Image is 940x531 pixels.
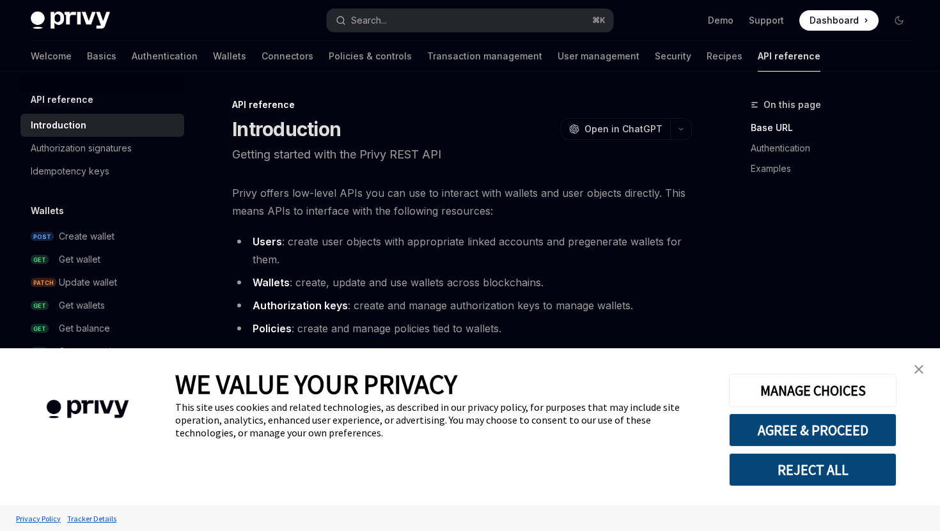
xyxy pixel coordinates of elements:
[59,275,117,290] div: Update wallet
[262,41,313,72] a: Connectors
[87,41,116,72] a: Basics
[232,146,692,164] p: Getting started with the Privy REST API
[20,160,184,183] a: Idempotency keys
[749,14,784,27] a: Support
[253,276,290,289] strong: Wallets
[31,255,49,265] span: GET
[59,344,127,359] div: Get transactions
[914,365,923,374] img: close banner
[13,507,64,530] a: Privacy Policy
[31,301,49,311] span: GET
[175,401,710,439] div: This site uses cookies and related technologies, as described in our privacy policy, for purposes...
[59,229,114,244] div: Create wallet
[327,9,613,32] button: Search...⌘K
[31,141,132,156] div: Authorization signatures
[20,137,184,160] a: Authorization signatures
[810,14,859,27] span: Dashboard
[20,294,184,317] a: GETGet wallets
[59,252,100,267] div: Get wallet
[329,41,412,72] a: Policies & controls
[31,41,72,72] a: Welcome
[20,248,184,271] a: GETGet wallet
[59,321,110,336] div: Get balance
[132,41,198,72] a: Authentication
[31,203,64,219] h5: Wallets
[592,15,606,26] span: ⌘ K
[561,118,670,140] button: Open in ChatGPT
[232,296,692,314] li: : create and manage authorization keys to manage wallets.
[213,41,246,72] a: Wallets
[31,164,109,179] div: Idempotency keys
[31,232,54,242] span: POST
[751,158,920,179] a: Examples
[31,118,86,133] div: Introduction
[751,118,920,138] a: Base URL
[20,317,184,340] a: GETGet balance
[751,138,920,158] a: Authentication
[232,184,692,220] span: Privy offers low-level APIs you can use to interact with wallets and user objects directly. This ...
[906,357,932,382] a: close banner
[175,367,457,401] span: WE VALUE YOUR PRIVACY
[764,97,821,112] span: On this page
[20,114,184,137] a: Introduction
[558,41,639,72] a: User management
[64,507,120,530] a: Tracker Details
[889,10,909,31] button: Toggle dark mode
[232,233,692,268] li: : create user objects with appropriate linked accounts and pregenerate wallets for them.
[253,299,348,312] strong: Authorization keys
[59,298,105,313] div: Get wallets
[799,10,879,31] a: Dashboard
[729,453,897,486] button: REJECT ALL
[758,41,820,72] a: API reference
[20,225,184,248] a: POSTCreate wallet
[232,273,692,291] li: : create, update and use wallets across blockchains.
[351,13,387,28] div: Search...
[729,413,897,447] button: AGREE & PROCEED
[20,271,184,294] a: PATCHUpdate wallet
[729,374,897,407] button: MANAGE CHOICES
[708,14,733,27] a: Demo
[253,322,292,335] strong: Policies
[232,118,341,141] h1: Introduction
[253,235,282,248] strong: Users
[31,278,56,288] span: PATCH
[31,92,93,107] h5: API reference
[655,41,691,72] a: Security
[232,98,692,111] div: API reference
[20,340,184,363] a: GETGet transactions
[31,12,110,29] img: dark logo
[232,319,692,337] li: : create and manage policies tied to wallets.
[31,347,49,357] span: GET
[584,123,662,135] span: Open in ChatGPT
[19,381,156,437] img: company logo
[707,41,742,72] a: Recipes
[427,41,542,72] a: Transaction management
[31,324,49,334] span: GET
